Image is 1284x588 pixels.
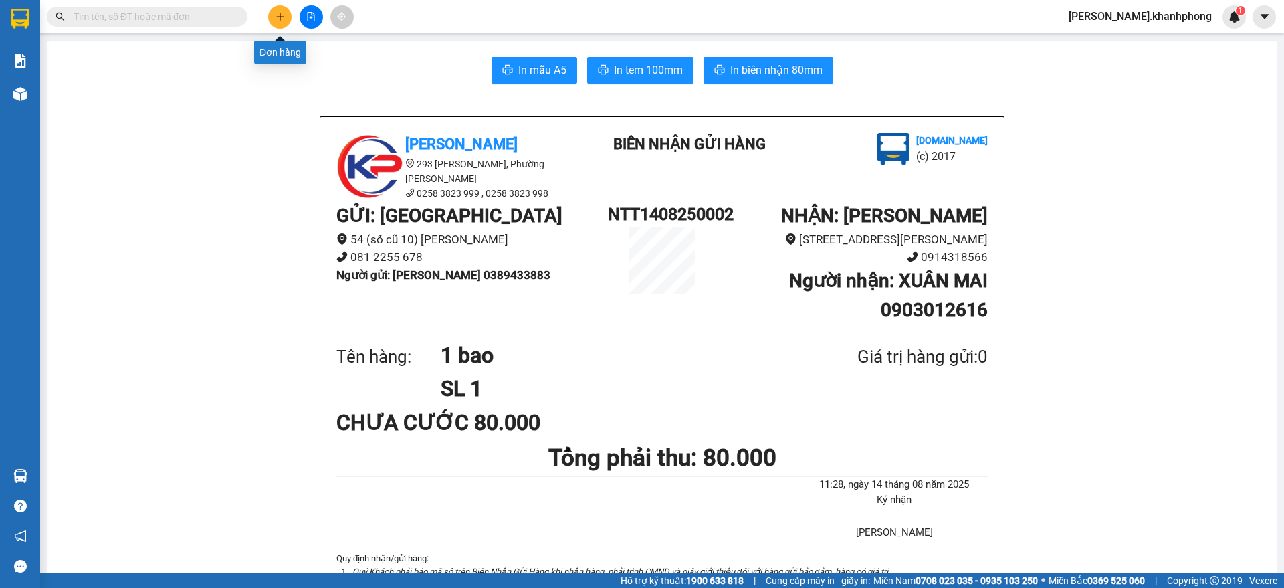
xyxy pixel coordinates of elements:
[14,560,27,573] span: message
[801,492,988,508] li: Ký nhận
[17,17,84,84] img: logo.jpg
[714,64,725,77] span: printer
[441,372,792,405] h1: SL 1
[14,500,27,512] span: question-circle
[352,567,890,577] i: Quý Khách phải báo mã số trên Biên Nhận Gửi Hàng khi nhận hàng, phải trình CMND và giấy giới thiệ...
[518,62,566,78] span: In mẫu A5
[336,157,577,186] li: 293 [PERSON_NAME], Phường [PERSON_NAME]
[492,57,577,84] button: printerIn mẫu A5
[300,5,323,29] button: file-add
[112,64,184,80] li: (c) 2017
[336,186,577,201] li: 0258 3823 999 , 0258 3823 998
[621,573,744,588] span: Hỗ trợ kỹ thuật:
[704,57,833,84] button: printerIn biên nhận 80mm
[873,573,1038,588] span: Miền Nam
[789,270,988,321] b: Người nhận : XUÂN MAI 0903012616
[405,159,415,168] span: environment
[14,530,27,543] span: notification
[336,343,441,371] div: Tên hàng:
[1087,575,1145,586] strong: 0369 525 060
[801,477,988,493] li: 11:28, ngày 14 tháng 08 năm 2025
[877,133,909,165] img: logo.jpg
[754,573,756,588] span: |
[336,268,550,282] b: Người gửi : [PERSON_NAME] 0389433883
[716,248,988,266] li: 0914318566
[801,525,988,541] li: [PERSON_NAME]
[112,51,184,62] b: [DOMAIN_NAME]
[766,573,870,588] span: Cung cấp máy in - giấy in:
[336,205,562,227] b: GỬI : [GEOGRAPHIC_DATA]
[730,62,823,78] span: In biên nhận 80mm
[502,64,513,77] span: printer
[405,188,415,197] span: phone
[336,439,988,476] h1: Tổng phải thu: 80.000
[1238,6,1243,15] span: 1
[336,133,403,200] img: logo.jpg
[11,9,29,29] img: logo-vxr
[336,231,608,249] li: 54 (số cũ 10) [PERSON_NAME]
[74,9,231,24] input: Tìm tên, số ĐT hoặc mã đơn
[916,575,1038,586] strong: 0708 023 035 - 0935 103 250
[1259,11,1271,23] span: caret-down
[916,148,988,165] li: (c) 2017
[686,575,744,586] strong: 1900 633 818
[336,406,551,439] div: CHƯA CƯỚC 80.000
[598,64,609,77] span: printer
[916,135,988,146] b: [DOMAIN_NAME]
[13,87,27,101] img: warehouse-icon
[336,233,348,245] span: environment
[56,12,65,21] span: search
[1253,5,1276,29] button: caret-down
[613,136,766,153] b: BIÊN NHẬN GỬI HÀNG
[13,469,27,483] img: warehouse-icon
[86,19,128,106] b: BIÊN NHẬN GỬI HÀNG
[336,251,348,262] span: phone
[781,205,988,227] b: NHẬN : [PERSON_NAME]
[1049,573,1145,588] span: Miền Bắc
[276,12,285,21] span: plus
[792,343,988,371] div: Giá trị hàng gửi: 0
[405,136,518,153] b: [PERSON_NAME]
[614,62,683,78] span: In tem 100mm
[1210,576,1219,585] span: copyright
[330,5,354,29] button: aim
[1155,573,1157,588] span: |
[17,86,76,149] b: [PERSON_NAME]
[1041,578,1045,583] span: ⚪️
[336,248,608,266] li: 081 2255 678
[785,233,796,245] span: environment
[716,231,988,249] li: [STREET_ADDRESS][PERSON_NAME]
[145,17,177,49] img: logo.jpg
[268,5,292,29] button: plus
[907,251,918,262] span: phone
[441,338,792,372] h1: 1 bao
[587,57,693,84] button: printerIn tem 100mm
[1236,6,1245,15] sup: 1
[608,201,716,227] h1: NTT1408250002
[1058,8,1222,25] span: [PERSON_NAME].khanhphong
[337,12,346,21] span: aim
[306,12,316,21] span: file-add
[1228,11,1241,23] img: icon-new-feature
[13,54,27,68] img: solution-icon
